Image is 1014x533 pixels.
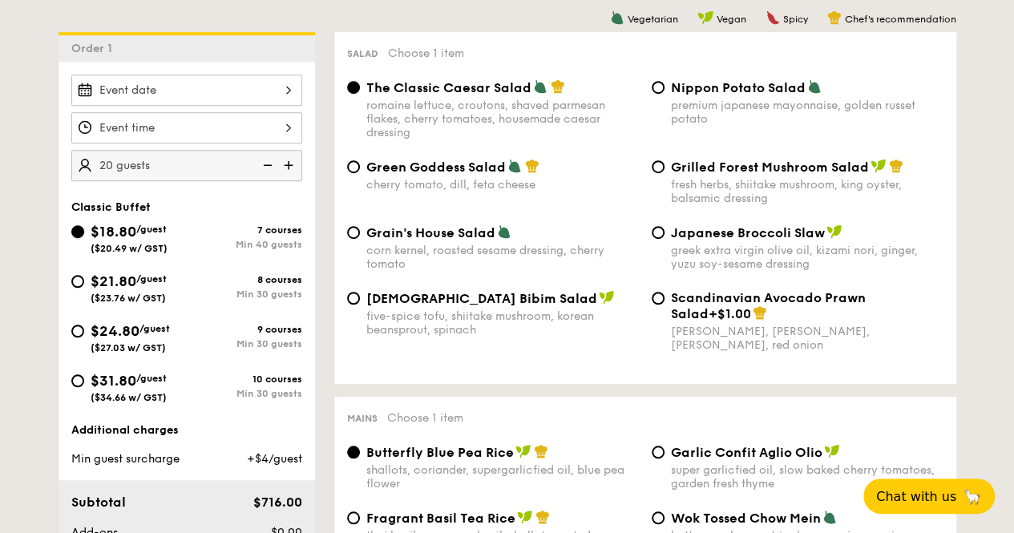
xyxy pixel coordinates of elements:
[671,225,825,240] span: Japanese Broccoli Slaw
[278,150,302,180] img: icon-add.58712e84.svg
[91,322,139,340] span: $24.80
[671,325,943,352] div: [PERSON_NAME], [PERSON_NAME], [PERSON_NAME], red onion
[71,150,302,181] input: Number of guests
[71,325,84,337] input: $24.80/guest($27.03 w/ GST)9 coursesMin 30 guests
[71,275,84,288] input: $21.80/guest($23.76 w/ GST)8 coursesMin 30 guests
[139,323,170,334] span: /guest
[515,444,531,458] img: icon-vegan.f8ff3823.svg
[366,511,515,526] span: Fragrant Basil Tea Rice
[826,224,842,239] img: icon-vegan.f8ff3823.svg
[863,478,995,514] button: Chat with us🦙
[652,160,665,173] input: Grilled Forest Mushroom Saladfresh herbs, shiitake mushroom, king oyster, balsamic dressing
[366,463,639,491] div: shallots, coriander, supergarlicfied oil, blue pea flower
[652,511,665,524] input: Wok Tossed Chow Meinbutton mushroom, tricolour capsicum, cripsy egg noodle, kikkoman, super garli...
[535,510,550,524] img: icon-chef-hat.a58ddaea.svg
[71,42,119,55] span: Order 1
[71,452,180,466] span: Min guest surcharge
[71,112,302,143] input: Event time
[671,511,821,526] span: Wok Tossed Chow Mein
[824,444,840,458] img: icon-vegan.f8ff3823.svg
[187,338,302,349] div: Min 30 guests
[347,292,360,305] input: [DEMOGRAPHIC_DATA] Bibim Saladfive-spice tofu, shiitake mushroom, korean beansprout, spinach
[91,372,136,390] span: $31.80
[71,75,302,106] input: Event date
[671,244,943,271] div: greek extra virgin olive oil, kizami nori, ginger, yuzu soy-sesame dressing
[252,495,301,510] span: $716.00
[871,159,887,173] img: icon-vegan.f8ff3823.svg
[366,80,531,95] span: The Classic Caesar Salad
[551,79,565,94] img: icon-chef-hat.a58ddaea.svg
[671,445,822,460] span: Garlic Confit Aglio Olio
[347,160,360,173] input: Green Goddess Saladcherry tomato, dill, feta cheese
[187,289,302,300] div: Min 30 guests
[845,14,956,25] span: Chef's recommendation
[71,200,151,214] span: Classic Buffet
[91,273,136,290] span: $21.80
[889,159,903,173] img: icon-chef-hat.a58ddaea.svg
[366,178,639,192] div: cherry tomato, dill, feta cheese
[783,14,808,25] span: Spicy
[187,274,302,285] div: 8 courses
[671,178,943,205] div: fresh herbs, shiitake mushroom, king oyster, balsamic dressing
[254,150,278,180] img: icon-reduce.1d2dbef1.svg
[347,81,360,94] input: The Classic Caesar Saladromaine lettuce, croutons, shaved parmesan flakes, cherry tomatoes, house...
[652,446,665,458] input: Garlic Confit Aglio Oliosuper garlicfied oil, slow baked cherry tomatoes, garden fresh thyme
[652,292,665,305] input: Scandinavian Avocado Prawn Salad+$1.00[PERSON_NAME], [PERSON_NAME], [PERSON_NAME], red onion
[366,159,506,175] span: Green Goddess Salad
[517,510,533,524] img: icon-vegan.f8ff3823.svg
[91,342,166,353] span: ($27.03 w/ GST)
[366,291,597,306] span: [DEMOGRAPHIC_DATA] Bibim Salad
[71,495,126,510] span: Subtotal
[366,225,495,240] span: Grain's House Salad
[671,99,943,126] div: premium japanese mayonnaise, golden russet potato
[71,374,84,387] input: $31.80/guest($34.66 w/ GST)10 coursesMin 30 guests
[347,511,360,524] input: Fragrant Basil Tea Ricethai basil, european basil, shallot scented sesame oil, barley multigrain ...
[697,10,713,25] img: icon-vegan.f8ff3823.svg
[652,226,665,239] input: Japanese Broccoli Slawgreek extra virgin olive oil, kizami nori, ginger, yuzu soy-sesame dressing
[187,239,302,250] div: Min 40 guests
[671,80,806,95] span: Nippon Potato Salad
[366,445,514,460] span: Butterfly Blue Pea Rice
[807,79,822,94] img: icon-vegetarian.fe4039eb.svg
[366,244,639,271] div: corn kernel, roasted sesame dressing, cherry tomato
[71,225,84,238] input: $18.80/guest($20.49 w/ GST)7 coursesMin 40 guests
[347,446,360,458] input: Butterfly Blue Pea Riceshallots, coriander, supergarlicfied oil, blue pea flower
[671,463,943,491] div: super garlicfied oil, slow baked cherry tomatoes, garden fresh thyme
[671,290,866,321] span: Scandinavian Avocado Prawn Salad
[822,510,837,524] img: icon-vegetarian.fe4039eb.svg
[766,10,780,25] img: icon-spicy.37a8142b.svg
[497,224,511,239] img: icon-vegetarian.fe4039eb.svg
[599,290,615,305] img: icon-vegan.f8ff3823.svg
[963,487,982,506] span: 🦙
[347,48,378,59] span: Salad
[671,159,869,175] span: Grilled Forest Mushroom Salad
[187,374,302,385] div: 10 courses
[827,10,842,25] img: icon-chef-hat.a58ddaea.svg
[525,159,539,173] img: icon-chef-hat.a58ddaea.svg
[187,388,302,399] div: Min 30 guests
[136,373,167,384] span: /guest
[347,413,378,424] span: Mains
[753,305,767,320] img: icon-chef-hat.a58ddaea.svg
[534,444,548,458] img: icon-chef-hat.a58ddaea.svg
[366,99,639,139] div: romaine lettuce, croutons, shaved parmesan flakes, cherry tomatoes, housemade caesar dressing
[71,422,302,438] div: Additional charges
[187,224,302,236] div: 7 courses
[136,273,167,285] span: /guest
[876,489,956,504] span: Chat with us
[91,392,167,403] span: ($34.66 w/ GST)
[533,79,547,94] img: icon-vegetarian.fe4039eb.svg
[652,81,665,94] input: Nippon Potato Saladpremium japanese mayonnaise, golden russet potato
[387,411,463,425] span: Choose 1 item
[507,159,522,173] img: icon-vegetarian.fe4039eb.svg
[610,10,624,25] img: icon-vegetarian.fe4039eb.svg
[91,243,168,254] span: ($20.49 w/ GST)
[388,46,464,60] span: Choose 1 item
[91,223,136,240] span: $18.80
[347,226,360,239] input: Grain's House Saladcorn kernel, roasted sesame dressing, cherry tomato
[366,309,639,337] div: five-spice tofu, shiitake mushroom, korean beansprout, spinach
[136,224,167,235] span: /guest
[246,452,301,466] span: +$4/guest
[717,14,746,25] span: Vegan
[628,14,678,25] span: Vegetarian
